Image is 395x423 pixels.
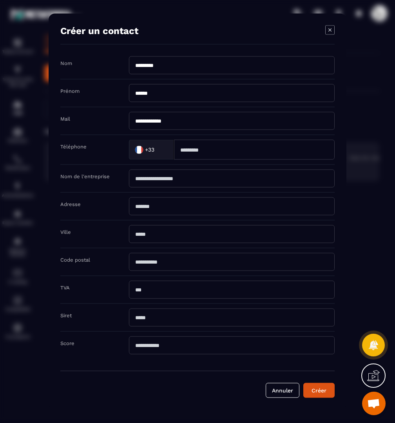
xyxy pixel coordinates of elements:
img: Country Flag [131,142,147,157]
label: Téléphone [60,144,87,150]
div: Ouvrir le chat [362,392,386,415]
label: Nom de l'entreprise [60,174,110,179]
div: Search for option [129,140,174,160]
h4: Créer un contact [60,25,138,36]
label: Ville [60,229,71,235]
input: Search for option [156,144,166,155]
span: +33 [145,146,154,154]
label: Score [60,340,74,346]
label: Mail [60,116,70,122]
button: Annuler [266,383,299,398]
label: Siret [60,313,72,318]
label: Nom [60,60,72,66]
label: Code postal [60,257,90,263]
label: TVA [60,285,70,291]
label: Adresse [60,201,81,207]
button: Créer [303,383,335,398]
label: Prénom [60,88,80,94]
